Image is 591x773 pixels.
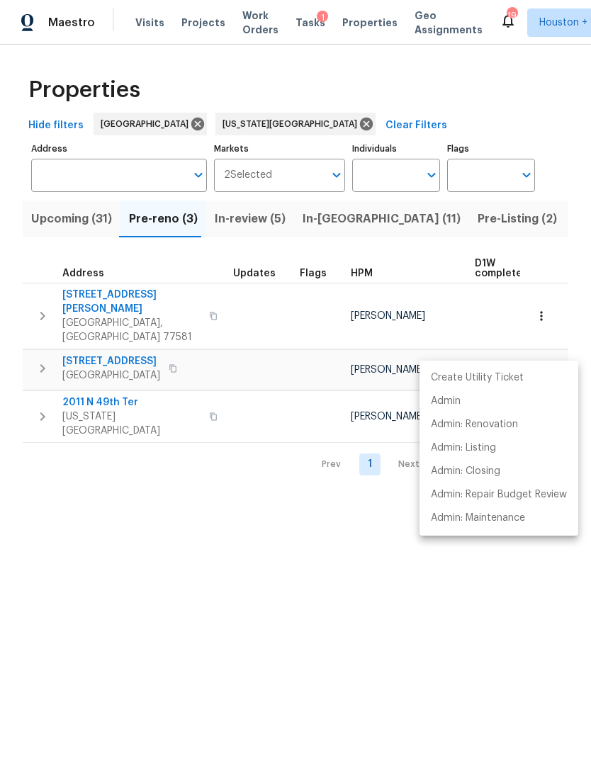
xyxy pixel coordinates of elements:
[431,441,496,456] p: Admin: Listing
[431,371,524,385] p: Create Utility Ticket
[431,417,518,432] p: Admin: Renovation
[431,394,461,409] p: Admin
[431,464,500,479] p: Admin: Closing
[431,511,525,526] p: Admin: Maintenance
[431,487,567,502] p: Admin: Repair Budget Review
